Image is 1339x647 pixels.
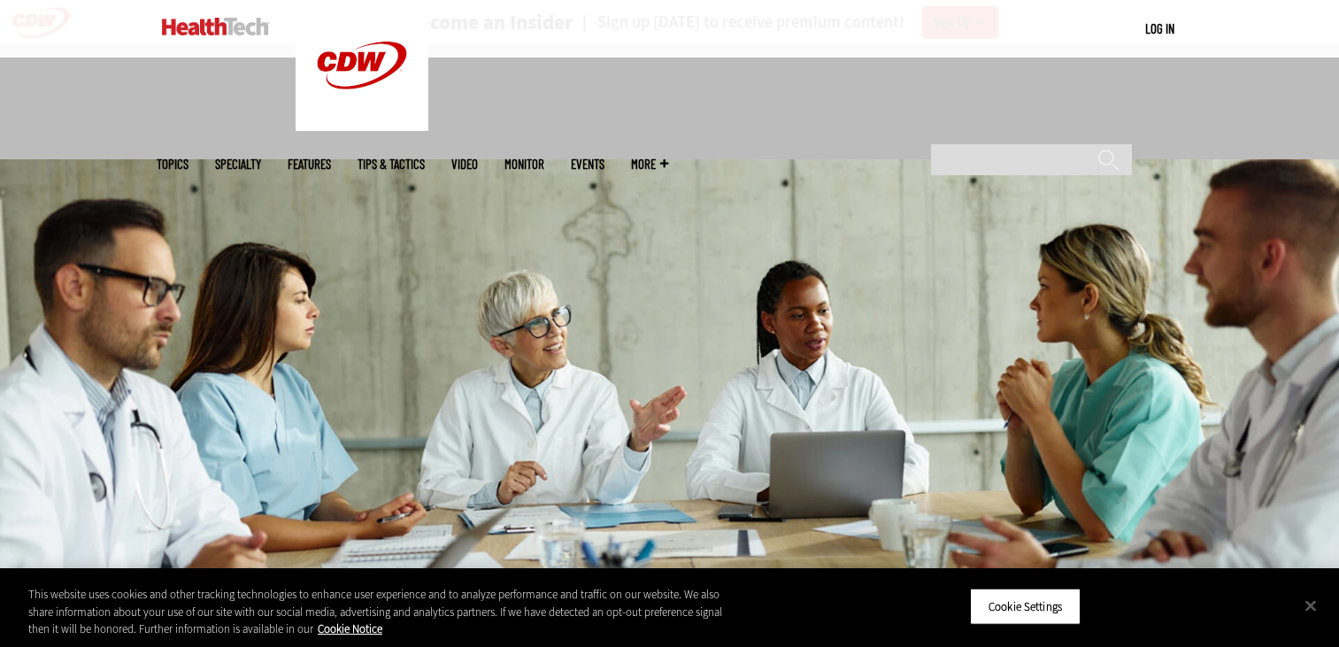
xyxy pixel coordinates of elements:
a: MonITor [504,158,544,171]
img: Home [162,18,269,35]
button: Close [1291,586,1330,625]
span: Topics [157,158,189,171]
div: This website uses cookies and other tracking technologies to enhance user experience and to analy... [28,586,736,638]
button: Cookie Settings [970,588,1081,625]
a: Log in [1145,20,1174,36]
a: Tips & Tactics [358,158,425,171]
div: User menu [1145,19,1174,38]
a: Events [571,158,604,171]
a: Video [451,158,478,171]
span: Specialty [215,158,261,171]
a: Features [288,158,331,171]
a: More information about your privacy [318,621,382,636]
a: CDW [296,117,428,135]
span: More [631,158,668,171]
